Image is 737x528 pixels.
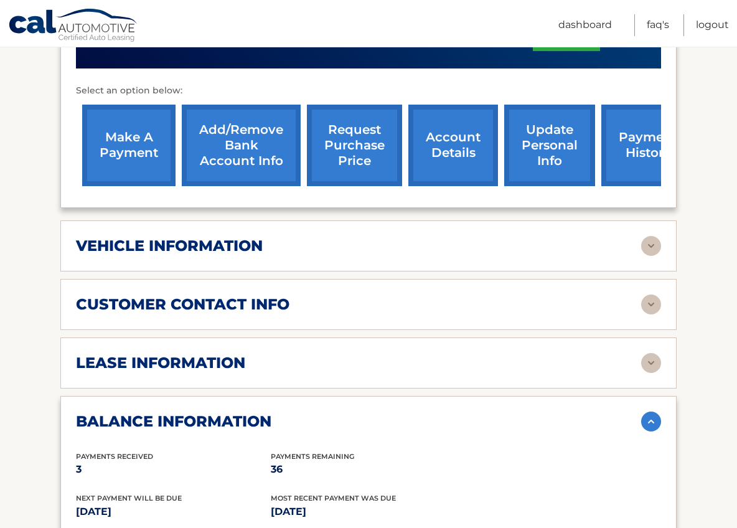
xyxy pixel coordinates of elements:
[601,105,695,186] a: payment history
[408,105,498,186] a: account details
[271,452,354,461] span: Payments Remaining
[76,503,271,521] p: [DATE]
[182,105,301,186] a: Add/Remove bank account info
[82,105,176,186] a: make a payment
[641,353,661,373] img: accordion-rest.svg
[696,14,729,36] a: Logout
[641,295,661,314] img: accordion-rest.svg
[504,105,595,186] a: update personal info
[76,461,271,478] p: 3
[76,237,263,255] h2: vehicle information
[271,461,466,478] p: 36
[307,105,402,186] a: request purchase price
[647,14,669,36] a: FAQ's
[8,8,139,44] a: Cal Automotive
[76,494,182,502] span: Next Payment will be due
[641,412,661,431] img: accordion-active.svg
[76,412,271,431] h2: balance information
[76,295,289,314] h2: customer contact info
[271,494,396,502] span: Most Recent Payment Was Due
[76,83,661,98] p: Select an option below:
[271,503,466,521] p: [DATE]
[641,236,661,256] img: accordion-rest.svg
[558,14,612,36] a: Dashboard
[76,354,245,372] h2: lease information
[76,452,153,461] span: Payments Received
